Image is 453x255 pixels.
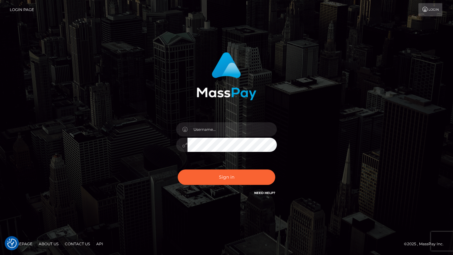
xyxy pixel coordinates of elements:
a: Login Page [10,3,34,16]
img: MassPay Login [197,52,256,100]
a: About Us [36,239,61,249]
div: © 2025 , MassPay Inc. [404,241,448,247]
a: Homepage [7,239,35,249]
a: Contact Us [62,239,92,249]
a: Need Help? [254,191,275,195]
button: Consent Preferences [7,239,17,248]
input: Username... [187,122,277,136]
img: Revisit consent button [7,239,17,248]
a: API [94,239,106,249]
a: Login [418,3,442,16]
button: Sign in [178,169,275,185]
